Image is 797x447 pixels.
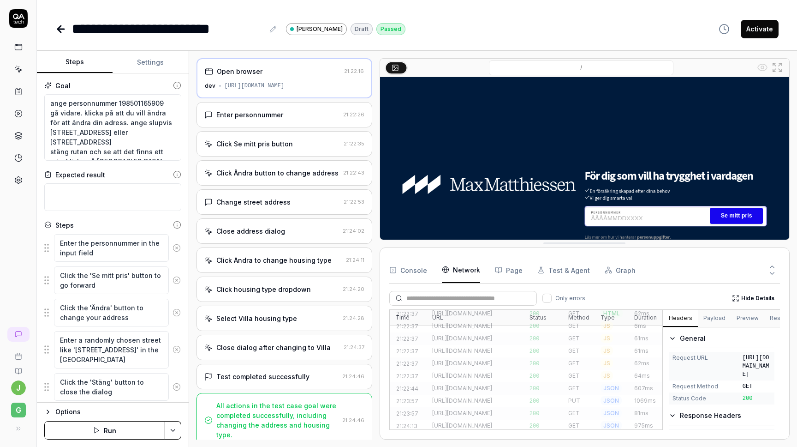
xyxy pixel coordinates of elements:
time: 21:23:57 [396,397,418,405]
button: Preview [731,310,764,327]
div: 62ms [629,357,662,370]
div: Click Se mitt pris button [216,139,293,149]
div: PUT [563,395,595,407]
span: 200 [529,311,540,317]
button: Settings [113,51,188,73]
button: Only errors [542,294,552,303]
span: HTML [601,309,623,318]
div: Goal [55,81,71,91]
span: JS [601,346,613,355]
button: Options [44,406,181,417]
div: Click Ändra to change housing type [216,255,332,265]
time: 21:22:35 [344,140,364,147]
span: Only errors [555,294,585,302]
time: 21:22:37 [396,372,418,381]
div: [URL][DOMAIN_NAME] [432,372,518,380]
button: Response Headers [669,410,774,421]
span: 200 [529,361,540,367]
span: 200 [529,423,540,429]
span: [URL][DOMAIN_NAME] [743,354,771,379]
div: Suggestions [44,234,181,262]
time: 21:22:53 [344,199,364,205]
div: 61ms [629,345,662,357]
div: [URL][DOMAIN_NAME] [432,409,518,417]
button: View version history [713,20,735,38]
span: 200 [529,386,540,392]
button: Payload [698,310,731,327]
time: 21:22:16 [344,68,364,74]
span: 200 [743,395,753,402]
button: Headers [663,310,698,327]
div: Expected result [55,170,105,180]
time: 21:24:13 [396,422,417,430]
div: GET [563,308,595,320]
button: Graph [605,257,636,283]
button: Remove step [169,271,184,290]
div: Suggestions [44,331,181,369]
div: Select Villa housing type [216,314,297,323]
time: 21:22:37 [396,360,418,368]
time: 21:24:20 [343,286,364,292]
span: JSON [601,384,622,393]
time: 21:22:44 [396,385,418,393]
img: Screenshot [380,77,789,333]
button: General [669,333,774,344]
div: Open browser [217,66,262,76]
time: 21:24:37 [344,344,364,350]
div: Change street address [216,197,291,207]
time: 21:22:37 [396,310,418,318]
div: GET [563,320,595,332]
span: JS [601,321,613,330]
div: [URL][DOMAIN_NAME] [432,384,518,393]
span: 200 [529,323,540,330]
time: 21:22:37 [396,322,418,331]
div: [URL][DOMAIN_NAME] [432,359,518,368]
div: Test completed successfully [216,372,309,381]
div: Close address dialog [216,226,285,236]
button: Open in full screen [770,60,785,75]
div: Suggestions [44,373,181,401]
span: Status Code [672,394,737,403]
div: Suggestions [44,298,181,327]
button: Network [442,257,480,283]
span: 200 [529,348,540,355]
button: Remove step [169,378,184,396]
span: JS [601,334,613,343]
button: Test & Agent [537,257,590,283]
time: 21:24:46 [342,373,364,380]
time: 21:24:46 [342,417,364,423]
div: GET [563,382,595,395]
div: GET [563,407,595,420]
div: [URL][DOMAIN_NAME] [432,334,518,343]
a: New conversation [7,327,30,342]
div: Suggestions [44,266,181,295]
span: JSON [601,396,622,405]
div: Response Headers [680,410,774,421]
div: GET [563,332,595,345]
time: 21:22:37 [396,347,418,356]
div: 607ms [629,382,662,395]
div: Draft [351,23,373,35]
time: 21:24:28 [343,315,364,321]
div: [URL][DOMAIN_NAME] [432,422,518,430]
div: Close dialog after changing to Villa [216,343,331,352]
button: j [11,381,26,395]
div: Click Ändra button to change address [216,168,339,178]
span: JS [601,371,613,380]
span: JSON [601,421,622,430]
a: Book a call with us [4,345,33,360]
div: 64ms [629,370,662,382]
span: JSON [601,409,622,417]
button: Console [389,257,427,283]
span: 200 [529,411,540,417]
span: [PERSON_NAME] [297,25,343,33]
button: Hide Details [726,291,780,306]
div: [URL][DOMAIN_NAME] [432,309,518,318]
div: Enter personnummer [216,110,283,120]
div: 81ms [629,407,662,420]
div: GET [563,345,595,357]
div: GET [563,370,595,382]
div: [URL][DOMAIN_NAME] [225,82,285,90]
button: Remove step [169,303,184,322]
